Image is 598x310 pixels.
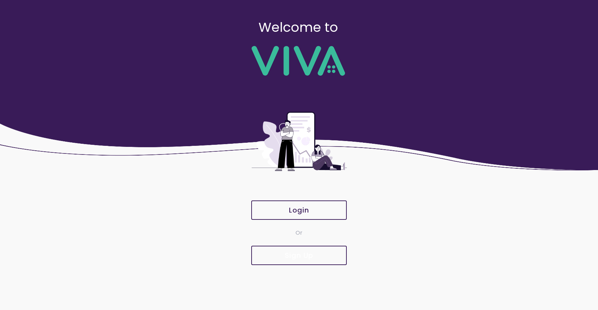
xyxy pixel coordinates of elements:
img: entry [251,90,347,193]
ion-text: Or [296,229,302,237]
ion-button: Login [251,200,347,220]
a: Login [251,200,347,220]
ion-text: Welcome to [259,18,338,36]
a: Sign Up [251,246,347,265]
ion-button: Sign Up [251,246,347,265]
